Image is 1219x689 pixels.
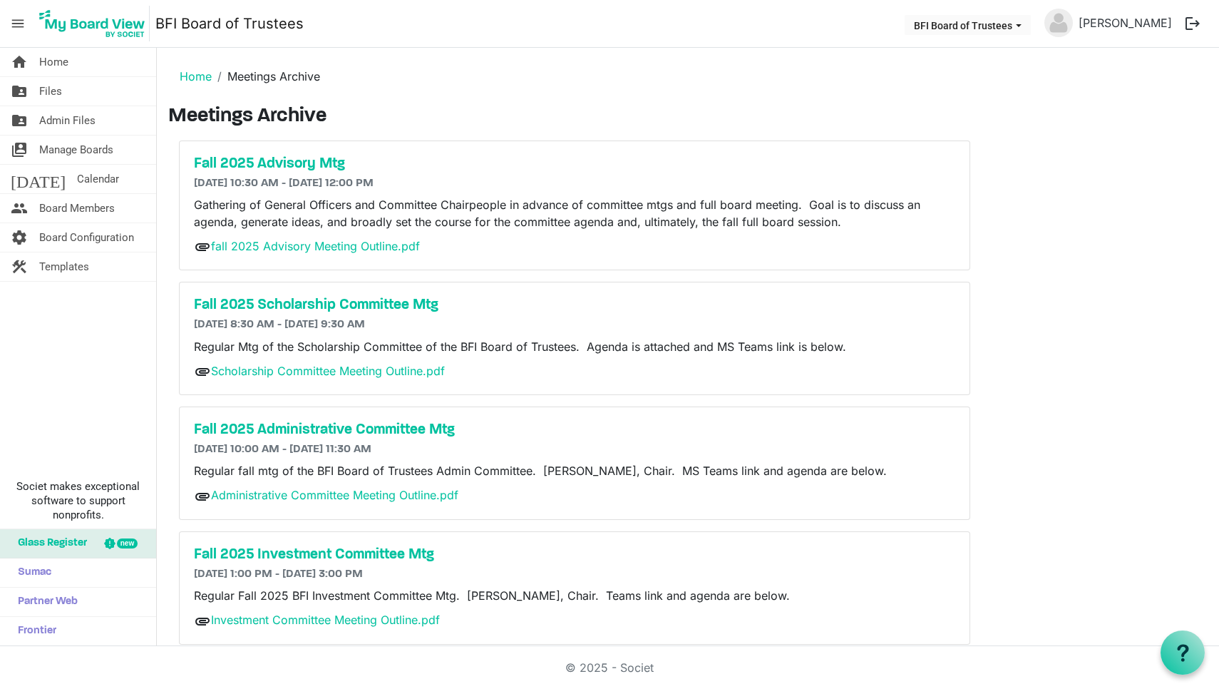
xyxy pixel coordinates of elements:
a: My Board View Logo [35,6,155,41]
h6: [DATE] 1:00 PM - [DATE] 3:00 PM [194,568,955,581]
h6: [DATE] 10:00 AM - [DATE] 11:30 AM [194,443,955,456]
li: Meetings Archive [212,68,320,85]
a: © 2025 - Societ [565,660,654,675]
a: Fall 2025 Investment Committee Mtg [194,546,955,563]
p: Regular Fall 2025 BFI Investment Committee Mtg. [PERSON_NAME], Chair. Teams link and agenda are b... [194,587,955,604]
span: [DATE] [11,165,66,193]
button: logout [1178,9,1208,39]
span: Board Configuration [39,223,134,252]
span: attachment [194,363,211,380]
a: Fall 2025 Administrative Committee Mtg [194,422,955,439]
span: Admin Files [39,106,96,135]
span: attachment [194,613,211,630]
h6: [DATE] 8:30 AM - [DATE] 9:30 AM [194,318,955,332]
span: Frontier [11,617,56,645]
span: Files [39,77,62,106]
span: home [11,48,28,76]
a: Scholarship Committee Meeting Outline.pdf [211,364,445,378]
span: Calendar [77,165,119,193]
span: settings [11,223,28,252]
span: menu [4,10,31,37]
div: new [117,539,138,548]
span: people [11,194,28,223]
span: Partner Web [11,588,78,616]
h3: Meetings Archive [168,105,1208,129]
span: Manage Boards [39,136,113,164]
a: Home [180,69,212,83]
span: folder_shared [11,77,28,106]
span: switch_account [11,136,28,164]
a: Fall 2025 Scholarship Committee Mtg [194,297,955,314]
span: Societ makes exceptional software to support nonprofits. [6,479,150,522]
span: attachment [194,238,211,255]
span: construction [11,252,28,281]
span: Glass Register [11,529,87,558]
p: Regular fall mtg of the BFI Board of Trustees Admin Committee. [PERSON_NAME], Chair. MS Teams lin... [194,462,955,479]
a: BFI Board of Trustees [155,9,304,38]
a: Fall 2025 Advisory Mtg [194,155,955,173]
span: folder_shared [11,106,28,135]
img: no-profile-picture.svg [1044,9,1073,37]
a: Investment Committee Meeting Outline.pdf [211,613,440,627]
p: Regular Mtg of the Scholarship Committee of the BFI Board of Trustees. Agenda is attached and MS ... [194,338,955,355]
p: Gathering of General Officers and Committee Chairpeople in advance of committee mtgs and full boa... [194,196,955,230]
span: Sumac [11,558,51,587]
img: My Board View Logo [35,6,150,41]
span: Board Members [39,194,115,223]
span: Home [39,48,68,76]
button: BFI Board of Trustees dropdownbutton [905,15,1031,35]
span: attachment [194,488,211,505]
a: fall 2025 Advisory Meeting Outline.pdf [211,239,420,253]
a: [PERSON_NAME] [1073,9,1178,37]
span: Templates [39,252,89,281]
h6: [DATE] 10:30 AM - [DATE] 12:00 PM [194,177,955,190]
a: Administrative Committee Meeting Outline.pdf [211,488,458,502]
